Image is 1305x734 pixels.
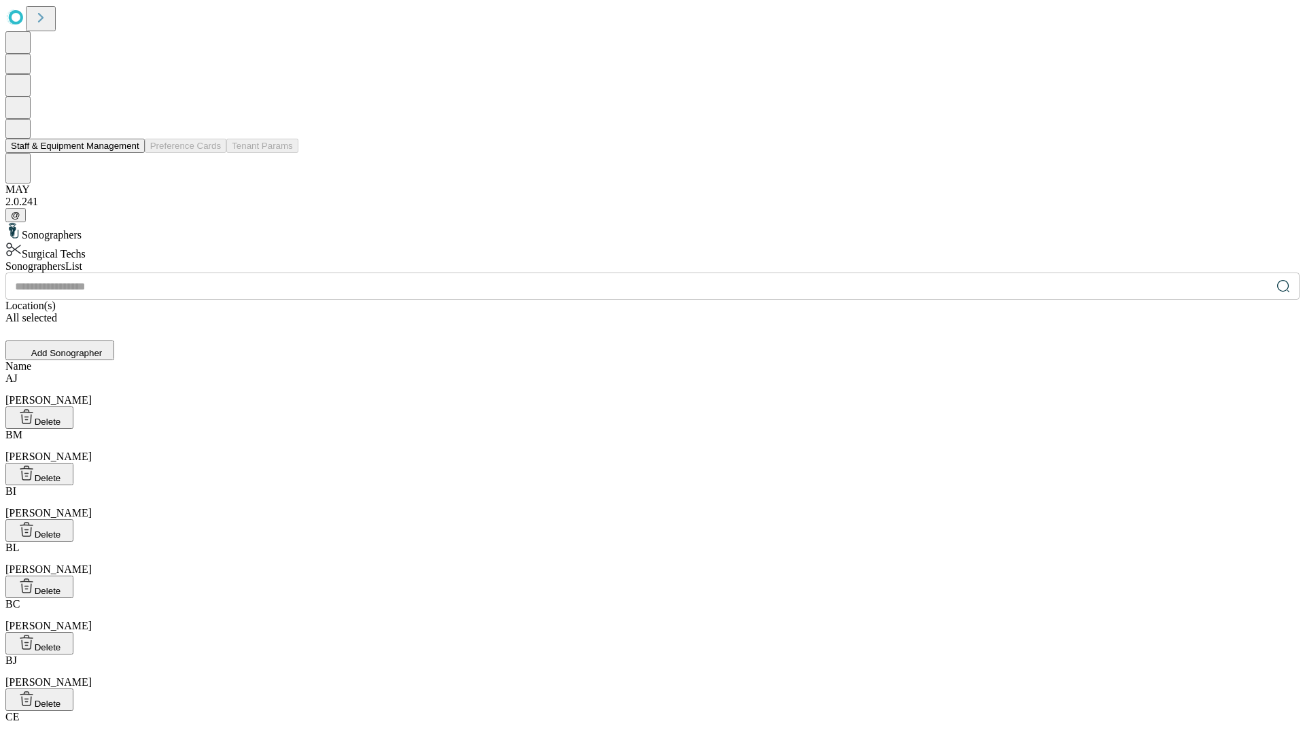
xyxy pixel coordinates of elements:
[5,340,114,360] button: Add Sonographer
[35,473,61,483] span: Delete
[5,598,1300,632] div: [PERSON_NAME]
[35,417,61,427] span: Delete
[35,699,61,709] span: Delete
[5,576,73,598] button: Delete
[5,654,1300,688] div: [PERSON_NAME]
[145,139,226,153] button: Preference Cards
[5,429,1300,463] div: [PERSON_NAME]
[31,348,102,358] span: Add Sonographer
[5,196,1300,208] div: 2.0.241
[5,208,26,222] button: @
[5,485,16,497] span: BI
[35,586,61,596] span: Delete
[5,241,1300,260] div: Surgical Techs
[5,406,73,429] button: Delete
[5,183,1300,196] div: MAY
[5,632,73,654] button: Delete
[5,542,19,553] span: BL
[5,598,20,610] span: BC
[5,654,17,666] span: BJ
[5,222,1300,241] div: Sonographers
[35,642,61,652] span: Delete
[11,210,20,220] span: @
[5,139,145,153] button: Staff & Equipment Management
[5,372,1300,406] div: [PERSON_NAME]
[5,519,73,542] button: Delete
[5,711,19,722] span: CE
[5,260,1300,273] div: Sonographers List
[5,360,1300,372] div: Name
[5,542,1300,576] div: [PERSON_NAME]
[5,688,73,711] button: Delete
[5,463,73,485] button: Delete
[5,485,1300,519] div: [PERSON_NAME]
[5,372,18,384] span: AJ
[5,312,1300,324] div: All selected
[5,300,56,311] span: Location(s)
[35,529,61,540] span: Delete
[226,139,298,153] button: Tenant Params
[5,429,22,440] span: BM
